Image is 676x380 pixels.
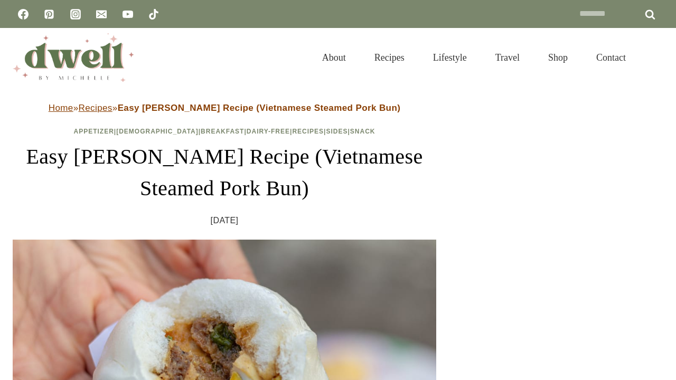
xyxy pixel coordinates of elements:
[116,128,199,135] a: [DEMOGRAPHIC_DATA]
[73,128,114,135] a: Appetizer
[534,39,582,76] a: Shop
[292,128,324,135] a: Recipes
[481,39,534,76] a: Travel
[201,128,244,135] a: Breakfast
[49,103,73,113] a: Home
[360,39,419,76] a: Recipes
[13,141,436,204] h1: Easy [PERSON_NAME] Recipe (Vietnamese Steamed Pork Bun)
[211,213,239,229] time: [DATE]
[582,39,640,76] a: Contact
[308,39,640,76] nav: Primary Navigation
[350,128,375,135] a: Snack
[79,103,112,113] a: Recipes
[143,4,164,25] a: TikTok
[13,4,34,25] a: Facebook
[13,33,134,82] img: DWELL by michelle
[117,4,138,25] a: YouTube
[73,128,375,135] span: | | | | | |
[308,39,360,76] a: About
[326,128,348,135] a: Sides
[118,103,401,113] strong: Easy [PERSON_NAME] Recipe (Vietnamese Steamed Pork Bun)
[91,4,112,25] a: Email
[247,128,290,135] a: Dairy-Free
[419,39,481,76] a: Lifestyle
[39,4,60,25] a: Pinterest
[645,49,663,66] button: View Search Form
[65,4,86,25] a: Instagram
[49,103,401,113] span: » »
